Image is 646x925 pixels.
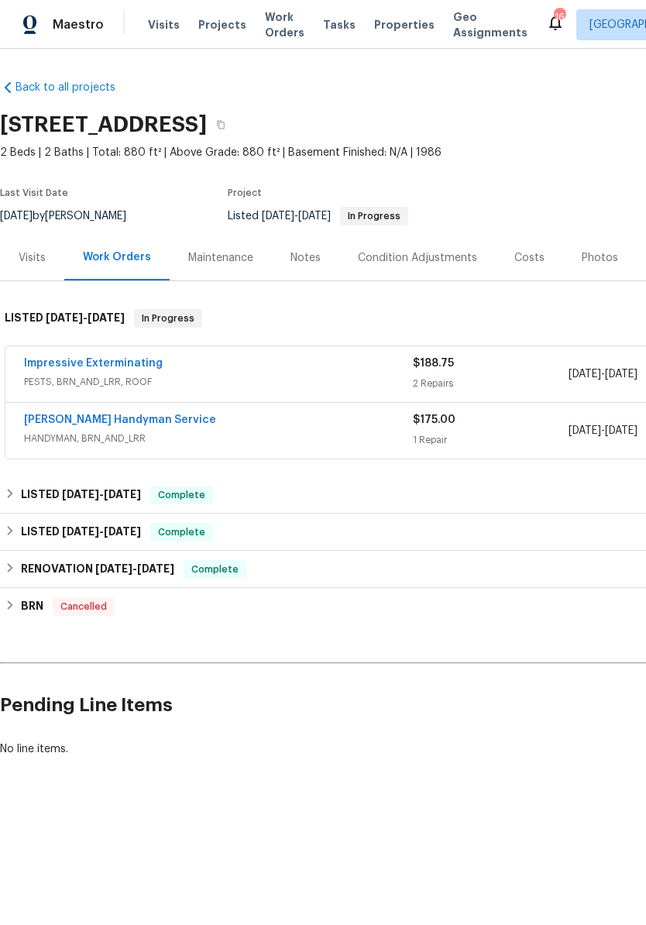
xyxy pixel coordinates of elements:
span: - [569,366,637,382]
span: - [46,312,125,323]
span: Projects [198,17,246,33]
div: 16 [554,9,565,25]
span: Tasks [323,19,356,30]
button: Copy Address [207,111,235,139]
span: Listed [228,211,408,222]
span: [DATE] [569,369,601,380]
span: Geo Assignments [453,9,527,40]
span: In Progress [342,211,407,221]
span: HANDYMAN, BRN_AND_LRR [24,431,413,446]
span: [DATE] [605,369,637,380]
span: [DATE] [605,425,637,436]
span: PESTS, BRN_AND_LRR, ROOF [24,374,413,390]
div: Condition Adjustments [358,250,477,266]
a: [PERSON_NAME] Handyman Service [24,414,216,425]
span: Complete [185,562,245,577]
h6: BRN [21,597,43,616]
span: $188.75 [413,358,454,369]
span: - [62,526,141,537]
span: In Progress [136,311,201,326]
span: Visits [148,17,180,33]
span: Complete [152,524,211,540]
span: [DATE] [569,425,601,436]
span: [DATE] [62,526,99,537]
div: Visits [19,250,46,266]
span: $175.00 [413,414,455,425]
span: [DATE] [298,211,331,222]
span: - [262,211,331,222]
span: [DATE] [137,563,174,574]
span: [DATE] [88,312,125,323]
span: [DATE] [262,211,294,222]
span: - [95,563,174,574]
div: Notes [290,250,321,266]
span: - [569,423,637,438]
div: 2 Repairs [413,376,569,391]
h6: RENOVATION [21,560,174,579]
span: Maestro [53,17,104,33]
a: Impressive Exterminating [24,358,163,369]
div: Work Orders [83,249,151,265]
span: Properties [374,17,435,33]
span: [DATE] [104,489,141,500]
span: Project [228,188,262,198]
div: Photos [582,250,618,266]
span: [DATE] [95,563,132,574]
div: Costs [514,250,545,266]
div: 1 Repair [413,432,569,448]
span: - [62,489,141,500]
span: [DATE] [62,489,99,500]
span: Work Orders [265,9,304,40]
div: Maintenance [188,250,253,266]
h6: LISTED [21,523,141,542]
span: Complete [152,487,211,503]
span: [DATE] [104,526,141,537]
h6: LISTED [5,309,125,328]
span: Cancelled [54,599,113,614]
span: [DATE] [46,312,83,323]
h6: LISTED [21,486,141,504]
